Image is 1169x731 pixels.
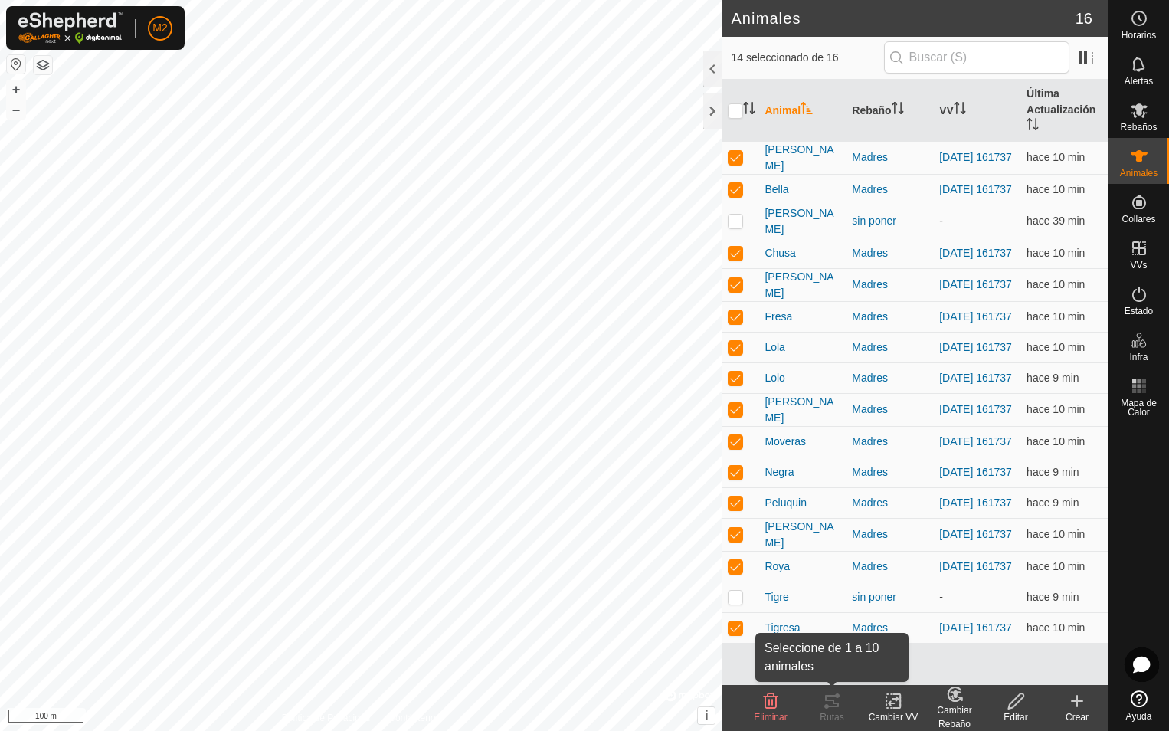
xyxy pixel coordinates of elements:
[388,711,440,725] a: Contáctenos
[765,559,790,575] span: Roya
[939,621,1012,634] a: [DATE] 161737
[939,278,1012,290] a: [DATE] 161737
[1027,215,1085,227] span: 13 ago 2025, 11:35
[939,183,1012,195] a: [DATE] 161737
[18,12,123,44] img: Logo Gallagher
[765,269,840,301] span: [PERSON_NAME]
[1125,306,1153,316] span: Estado
[1027,372,1079,384] span: 13 ago 2025, 12:05
[1122,215,1155,224] span: Collares
[1027,278,1085,290] span: 13 ago 2025, 12:05
[846,80,933,142] th: Rebaño
[765,370,784,386] span: Lolo
[1027,151,1085,163] span: 13 ago 2025, 12:05
[939,372,1012,384] a: [DATE] 161737
[765,519,840,551] span: [PERSON_NAME]
[852,370,927,386] div: Madres
[892,104,904,116] p-sorticon: Activar para ordenar
[884,41,1069,74] input: Buscar (S)
[852,589,927,605] div: sin poner
[852,213,927,229] div: sin poner
[852,495,927,511] div: Madres
[939,151,1012,163] a: [DATE] 161737
[765,142,840,174] span: [PERSON_NAME]
[754,712,787,723] span: Eliminar
[765,434,806,450] span: Moveras
[933,80,1020,142] th: VV
[939,310,1012,323] a: [DATE] 161737
[1027,497,1079,509] span: 13 ago 2025, 12:05
[1027,403,1085,415] span: 13 ago 2025, 12:05
[1027,120,1039,133] p-sorticon: Activar para ordenar
[1027,591,1079,603] span: 13 ago 2025, 12:05
[1027,435,1085,447] span: 13 ago 2025, 12:05
[1120,169,1158,178] span: Animales
[852,620,927,636] div: Madres
[939,497,1012,509] a: [DATE] 161737
[1120,123,1157,132] span: Rebaños
[765,182,788,198] span: Bella
[765,394,840,426] span: [PERSON_NAME]
[939,528,1012,540] a: [DATE] 161737
[939,341,1012,353] a: [DATE] 161737
[1027,341,1085,353] span: 13 ago 2025, 12:05
[731,50,883,66] span: 14 seleccionado de 16
[852,559,927,575] div: Madres
[939,466,1012,478] a: [DATE] 161737
[852,402,927,418] div: Madres
[765,589,788,605] span: Tigre
[7,55,25,74] button: Restablecer Mapa
[852,434,927,450] div: Madres
[1076,7,1092,30] span: 16
[7,80,25,99] button: +
[1125,77,1153,86] span: Alertas
[985,710,1046,724] div: Editar
[731,9,1075,28] h2: Animales
[924,703,985,731] div: Cambiar Rebaño
[852,526,927,543] div: Madres
[758,80,846,142] th: Animal
[765,464,794,480] span: Negra
[698,707,715,724] button: i
[939,560,1012,572] a: [DATE] 161737
[939,215,943,227] app-display-virtual-paddock-transition: -
[743,104,755,116] p-sorticon: Activar para ordenar
[1129,352,1148,362] span: Infra
[705,709,708,722] span: i
[939,435,1012,447] a: [DATE] 161737
[939,591,943,603] app-display-virtual-paddock-transition: -
[765,620,800,636] span: Tigresa
[1027,528,1085,540] span: 13 ago 2025, 12:05
[34,56,52,74] button: Capas del Mapa
[1027,310,1085,323] span: 13 ago 2025, 12:05
[7,100,25,119] button: –
[1027,247,1085,259] span: 13 ago 2025, 12:05
[765,309,792,325] span: Fresa
[1027,183,1085,195] span: 13 ago 2025, 12:05
[1027,466,1079,478] span: 13 ago 2025, 12:05
[765,495,807,511] span: Peluquin
[282,711,370,725] a: Política de Privacidad
[152,20,167,36] span: M2
[852,309,927,325] div: Madres
[852,149,927,166] div: Madres
[1027,560,1085,572] span: 13 ago 2025, 12:05
[1122,31,1156,40] span: Horarios
[1126,712,1152,721] span: Ayuda
[852,339,927,356] div: Madres
[939,403,1012,415] a: [DATE] 161737
[939,247,1012,259] a: [DATE] 161737
[1027,621,1085,634] span: 13 ago 2025, 12:05
[852,464,927,480] div: Madres
[954,104,966,116] p-sorticon: Activar para ordenar
[1020,80,1108,142] th: Última Actualización
[1108,684,1169,727] a: Ayuda
[765,339,784,356] span: Lola
[801,710,863,724] div: Rutas
[852,245,927,261] div: Madres
[1046,710,1108,724] div: Crear
[852,182,927,198] div: Madres
[1112,398,1165,417] span: Mapa de Calor
[765,205,840,238] span: [PERSON_NAME]
[863,710,924,724] div: Cambiar VV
